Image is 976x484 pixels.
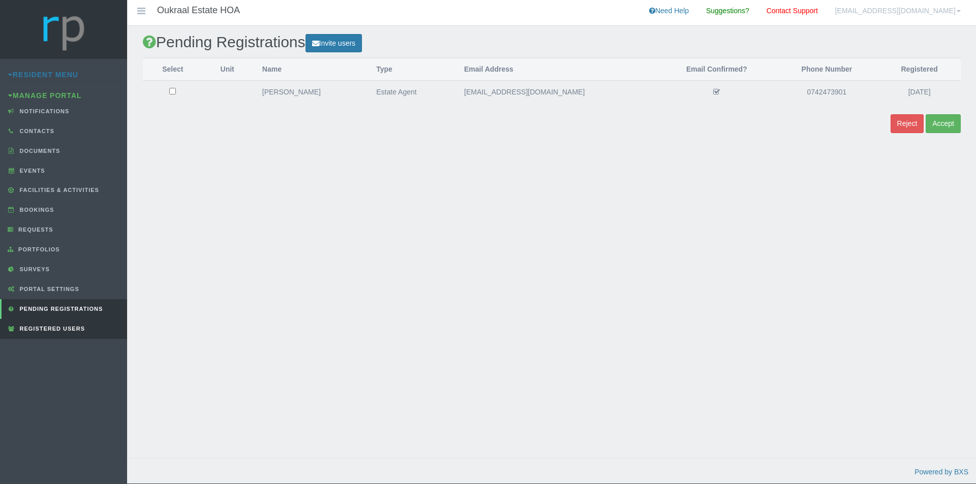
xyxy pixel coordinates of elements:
div: [PERSON_NAME] [262,86,356,98]
a: Resident Menu [8,71,78,79]
a: Manage Portal [8,91,82,100]
th: Registered [878,58,961,81]
th: Select [143,58,203,81]
span: Notifications [17,108,70,114]
td: 0742473901 [775,81,878,103]
td: [DATE] [878,81,961,103]
span: Registered Users [17,326,85,332]
td: [EMAIL_ADDRESS][DOMAIN_NAME] [454,81,658,103]
span: Documents [17,148,60,154]
th: Type [366,58,454,81]
span: Pending Registrations [17,306,103,312]
span: Contacts [17,128,54,134]
a: Invite users [306,34,362,53]
span: Requests [16,227,53,233]
th: Unit [203,58,252,81]
a: Powered by BXS [914,468,968,476]
span: Events [17,168,45,174]
span: Facilities & Activities [17,187,99,193]
span: Bookings [17,207,54,213]
span: Portfolios [16,246,60,252]
h2: Pending Registrations [143,34,961,52]
button: Reject [891,114,924,133]
th: Email Address [454,58,658,81]
h4: Oukraal Estate HOA [157,6,240,16]
span: Surveys [17,266,50,272]
th: Name [252,58,366,81]
th: Phone Number [775,58,878,81]
span: Portal Settings [17,286,79,292]
th: Email Confirmed? [658,58,775,81]
td: Estate Agent [366,81,454,103]
button: Accept [926,114,961,133]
